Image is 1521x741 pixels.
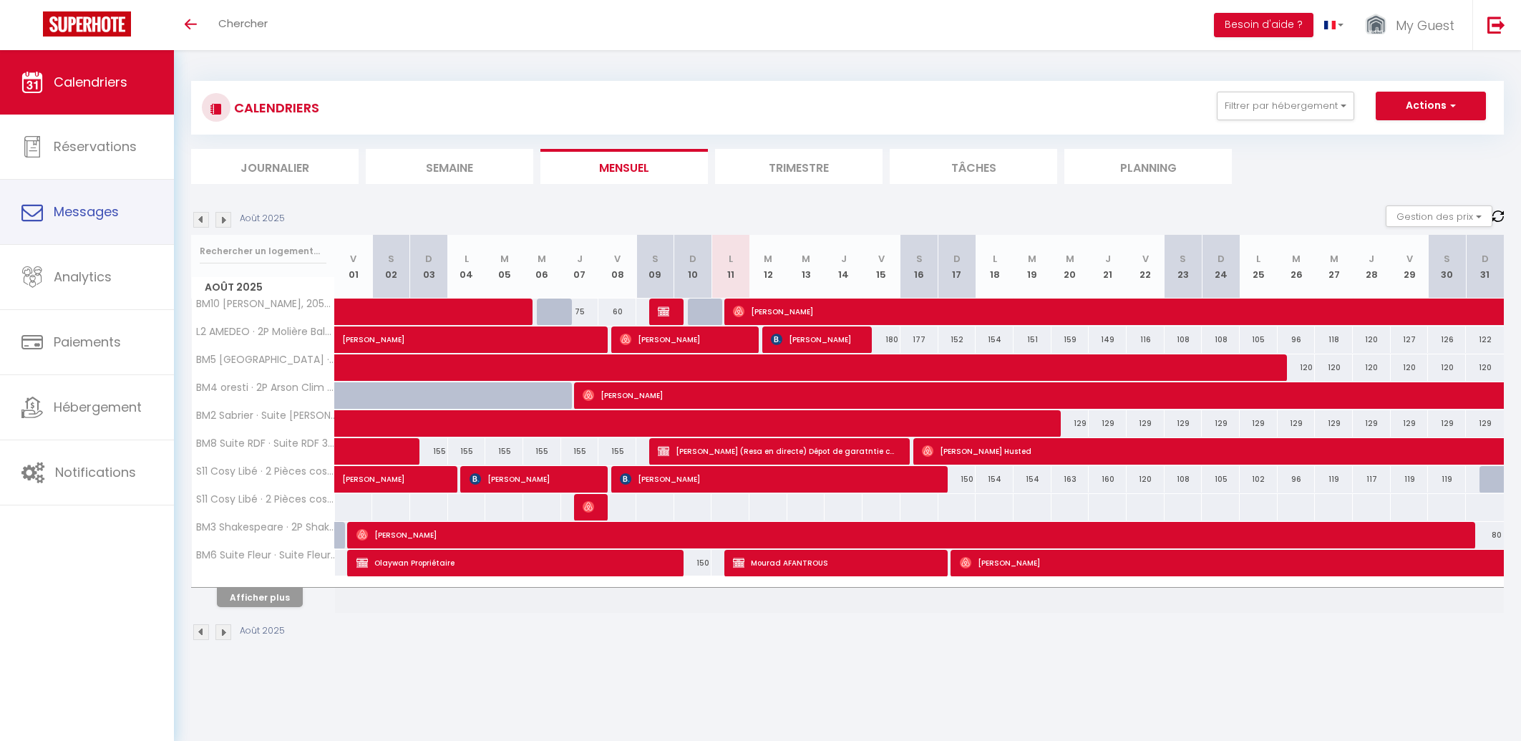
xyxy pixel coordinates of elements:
abbr: D [425,252,432,266]
div: 116 [1127,326,1165,353]
span: Hébergement [54,398,142,416]
abbr: M [1028,252,1036,266]
th: 08 [598,235,636,299]
th: 04 [448,235,486,299]
div: 150 [674,550,712,576]
th: 11 [711,235,749,299]
span: S11 Cosy Libé · 2 Pièces cosy place - Balcony [194,466,337,477]
abbr: V [350,252,356,266]
span: Paiements [54,333,121,351]
img: ... [1365,13,1386,38]
div: 159 [1051,326,1089,353]
span: BM5 [GEOGRAPHIC_DATA] · [GEOGRAPHIC_DATA]/Parking,[GEOGRAPHIC_DATA],AC [194,354,337,365]
div: 150 [938,466,976,493]
div: 119 [1315,466,1353,493]
li: Tâches [890,149,1057,184]
th: 23 [1165,235,1202,299]
span: [PERSON_NAME] (Resa en directe) Dépot de garatntie caution à récuperer en cash le jour du check in [658,437,898,465]
div: 155 [523,438,561,465]
th: 29 [1391,235,1429,299]
div: 129 [1391,410,1429,437]
span: Août 2025 [192,277,334,298]
div: 155 [410,438,448,465]
span: [PERSON_NAME] [342,458,441,485]
span: Olaywan Propriétaire [356,549,673,576]
span: [PERSON_NAME] [356,521,1469,548]
div: 119 [1391,466,1429,493]
th: 13 [787,235,825,299]
div: 151 [1014,326,1051,353]
abbr: S [652,252,659,266]
th: 15 [862,235,900,299]
th: 30 [1428,235,1466,299]
abbr: M [500,252,509,266]
button: Afficher plus [217,588,303,607]
abbr: M [538,252,546,266]
span: Messages [54,203,119,221]
div: 75 [561,299,599,325]
span: Analytics [54,268,112,286]
abbr: D [1218,252,1225,266]
span: My Guest [1396,16,1454,34]
div: 129 [1165,410,1202,437]
abbr: L [1256,252,1260,266]
th: 06 [523,235,561,299]
div: 120 [1353,326,1391,353]
th: 22 [1127,235,1165,299]
div: 117 [1353,466,1391,493]
abbr: V [614,252,621,266]
div: 129 [1466,410,1504,437]
span: [PERSON_NAME] [342,319,573,346]
abbr: D [953,252,961,266]
th: 03 [410,235,448,299]
li: Mensuel [540,149,708,184]
div: 108 [1165,326,1202,353]
th: 07 [561,235,599,299]
span: BM10 [PERSON_NAME], 20540471 · Studio [PERSON_NAME], à 3mins de la mer AC et WIFI [194,299,337,309]
span: [PERSON_NAME] [771,326,860,353]
li: Journalier [191,149,359,184]
th: 28 [1353,235,1391,299]
span: Réservations [54,137,137,155]
th: 18 [976,235,1014,299]
span: S11 Cosy Libé · 2 Pièces cosy place - Balcony [194,494,337,505]
th: 17 [938,235,976,299]
div: 180 [862,326,900,353]
th: 10 [674,235,712,299]
span: BM8 Suite RDF · Suite RDF 3mins plage Parking clim 2 Chbres balcon [194,438,337,449]
div: 96 [1278,326,1316,353]
div: 155 [485,438,523,465]
span: BM3 Shakespeare · 2P Shakespeare 2 balcons/Clim & WIFI [194,522,337,533]
th: 19 [1014,235,1051,299]
abbr: D [1482,252,1489,266]
span: [PERSON_NAME] [470,465,596,493]
th: 26 [1278,235,1316,299]
span: [PERSON_NAME] [658,298,671,325]
div: 122 [1466,326,1504,353]
abbr: D [689,252,696,266]
div: 163 [1051,466,1089,493]
div: 108 [1165,466,1202,493]
div: 126 [1428,326,1466,353]
span: L2 AMEDEO · 2P Molière Balcony/AC/Wifi/5mins Tram & 10mins Sea [194,326,337,337]
div: 96 [1278,466,1316,493]
h3: CALENDRIERS [230,92,319,124]
div: 129 [1089,410,1127,437]
abbr: S [1180,252,1186,266]
div: 105 [1240,326,1278,353]
abbr: L [729,252,733,266]
img: Super Booking [43,11,131,37]
th: 27 [1315,235,1353,299]
abbr: L [465,252,469,266]
div: 154 [976,326,1014,353]
div: 129 [1202,410,1240,437]
button: Gestion des prix [1386,205,1492,227]
abbr: M [1066,252,1074,266]
th: 21 [1089,235,1127,299]
abbr: J [841,252,847,266]
th: 09 [636,235,674,299]
th: 02 [372,235,410,299]
th: 05 [485,235,523,299]
div: 120 [1391,354,1429,381]
div: 152 [938,326,976,353]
